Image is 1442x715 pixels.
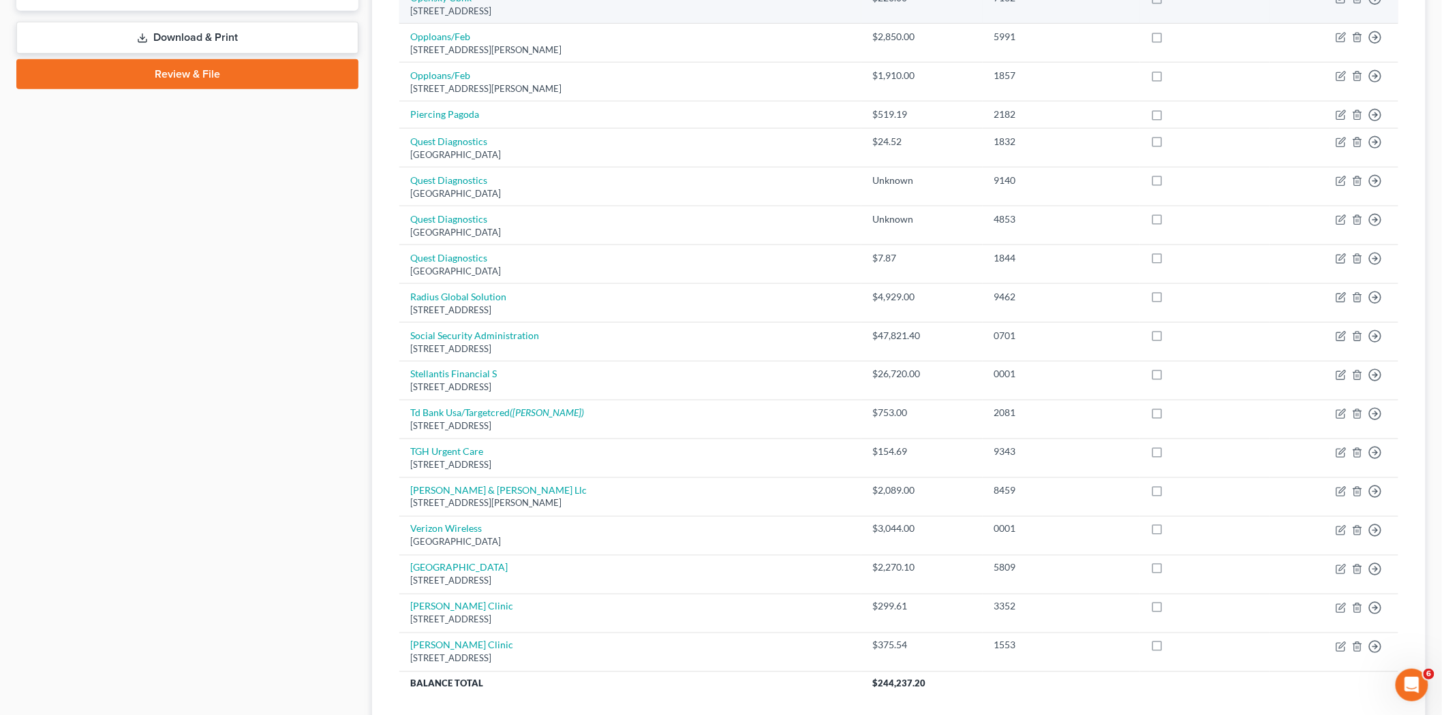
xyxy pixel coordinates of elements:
[994,329,1129,343] div: 0701
[410,575,850,588] div: [STREET_ADDRESS]
[410,108,479,120] a: Piercing Pagoda
[410,536,850,549] div: [GEOGRAPHIC_DATA]
[872,290,972,304] div: $4,929.00
[410,69,470,81] a: Opploans/Feb
[410,226,850,239] div: [GEOGRAPHIC_DATA]
[994,367,1129,381] div: 0001
[994,174,1129,187] div: 9140
[1424,669,1435,680] span: 6
[994,135,1129,148] div: 1832
[410,343,850,355] div: [STREET_ADDRESS]
[410,652,850,665] div: [STREET_ADDRESS]
[16,59,358,89] a: Review & File
[410,484,587,496] a: [PERSON_NAME] & [PERSON_NAME] Llc
[410,523,482,535] a: Verizon Wireless
[410,174,487,186] a: Quest Diagnostics
[410,187,850,200] div: [GEOGRAPHIC_DATA]
[994,639,1129,652] div: 1553
[872,212,972,226] div: Unknown
[994,290,1129,304] div: 9462
[994,561,1129,575] div: 5809
[872,367,972,381] div: $26,720.00
[872,406,972,419] div: $753.00
[410,601,513,612] a: [PERSON_NAME] Clinic
[410,330,539,341] a: Social Security Administration
[872,135,972,148] div: $24.52
[410,614,850,626] div: [STREET_ADDRESS]
[872,483,972,497] div: $2,089.00
[872,108,972,121] div: $519.19
[410,407,584,418] a: Td Bank Usa/Targetcred([PERSON_NAME])
[410,639,513,651] a: [PERSON_NAME] Clinic
[399,671,861,696] th: Balance Total
[410,368,497,379] a: Stellantis Financial S
[994,69,1129,82] div: 1857
[410,265,850,278] div: [GEOGRAPHIC_DATA]
[410,445,483,457] a: TGH Urgent Care
[410,31,470,42] a: Opploans/Feb
[1396,669,1428,701] iframe: Intercom live chat
[410,148,850,161] div: [GEOGRAPHIC_DATA]
[994,522,1129,536] div: 0001
[16,22,358,54] a: Download & Print
[410,381,850,394] div: [STREET_ADDRESS]
[994,600,1129,614] div: 3352
[872,561,972,575] div: $2,270.10
[410,5,850,18] div: [STREET_ADDRESS]
[994,406,1129,419] div: 2081
[410,458,850,471] div: [STREET_ADDRESS]
[510,407,584,418] i: ([PERSON_NAME])
[872,174,972,187] div: Unknown
[410,304,850,317] div: [STREET_ADDRESS]
[872,251,972,265] div: $7.87
[410,213,487,225] a: Quest Diagnostics
[872,329,972,343] div: $47,821.40
[994,212,1129,226] div: 4853
[994,483,1129,497] div: 8459
[410,419,850,432] div: [STREET_ADDRESS]
[410,252,487,264] a: Quest Diagnostics
[410,82,850,95] div: [STREET_ADDRESS][PERSON_NAME]
[872,30,972,44] div: $2,850.00
[410,136,487,147] a: Quest Diagnostics
[410,497,850,510] div: [STREET_ADDRESS][PERSON_NAME]
[410,562,508,573] a: [GEOGRAPHIC_DATA]
[872,69,972,82] div: $1,910.00
[872,600,972,614] div: $299.61
[872,678,925,689] span: $244,237.20
[872,445,972,458] div: $154.69
[872,639,972,652] div: $375.54
[410,44,850,57] div: [STREET_ADDRESS][PERSON_NAME]
[994,251,1129,265] div: 1844
[994,30,1129,44] div: 5991
[994,445,1129,458] div: 9343
[872,522,972,536] div: $3,044.00
[994,108,1129,121] div: 2182
[410,291,506,302] a: Radius Global Solution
